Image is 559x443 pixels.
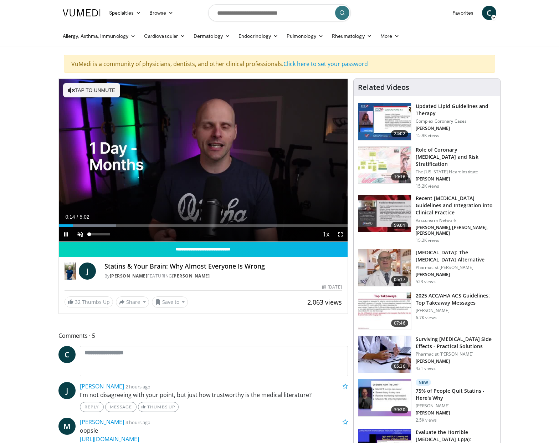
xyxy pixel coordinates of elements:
p: 6.7K views [416,315,437,321]
p: [PERSON_NAME] [416,126,496,131]
span: 05:17 [391,276,408,283]
div: By FEATURING [104,273,342,279]
img: 79764dec-74e5-4d11-9932-23f29d36f9dc.150x105_q85_crop-smart_upscale.jpg [358,379,411,416]
p: [PERSON_NAME] [416,410,496,416]
p: [PERSON_NAME] [416,272,496,277]
span: 5:02 [80,214,89,220]
a: Favorites [448,6,478,20]
button: Unmute [73,227,87,241]
a: Click here to set your password [283,60,368,68]
span: Comments 5 [58,331,348,340]
p: The [US_STATE] Heart Institute [416,169,496,175]
p: Pharmacist [PERSON_NAME] [416,265,496,270]
p: 2.5K views [416,417,437,423]
a: Specialties [105,6,145,20]
img: 1778299e-4205-438f-a27e-806da4d55abe.150x105_q85_crop-smart_upscale.jpg [358,336,411,373]
span: 19:16 [391,173,408,180]
h4: Statins & Your Brain: Why Almost Everyone Is Wrong [104,263,342,270]
span: 0:14 [65,214,75,220]
p: 15.2K views [416,238,439,243]
a: 59:01 Recent [MEDICAL_DATA] Guidelines and Integration into Clinical Practice Vasculearn Network ... [358,195,496,243]
h3: 75% of People Quit Statins - Here's Why [416,387,496,402]
a: J [58,382,76,399]
a: 19:16 Role of Coronary [MEDICAL_DATA] and Risk Stratification The [US_STATE] Heart Institute [PER... [358,146,496,189]
p: Complex Coronary Cases [416,118,496,124]
a: C [58,346,76,363]
h3: Role of Coronary [MEDICAL_DATA] and Risk Stratification [416,146,496,168]
h3: [MEDICAL_DATA]: The [MEDICAL_DATA] Alternative [416,249,496,263]
h3: Recent [MEDICAL_DATA] Guidelines and Integration into Clinical Practice [416,195,496,216]
small: 2 hours ago [125,383,150,390]
span: 2,063 views [307,298,342,306]
a: [URL][DOMAIN_NAME] [80,435,139,443]
img: Dr. Jordan Rennicke [65,263,76,280]
p: 15.2K views [416,183,439,189]
div: VuMedi is a community of physicians, dentists, and other clinical professionals. [64,55,495,73]
button: Playback Rate [319,227,333,241]
span: 07:46 [391,320,408,327]
a: 39:20 New 75% of People Quit Statins - Here's Why [PERSON_NAME] [PERSON_NAME] 2.5K views [358,379,496,423]
span: 39:20 [391,406,408,413]
button: Pause [59,227,73,241]
a: Reply [80,402,104,412]
a: 05:36 Surviving [MEDICAL_DATA] Side Effects - Practical Solutions Pharmacist [PERSON_NAME] [PERSO... [358,336,496,373]
img: 369ac253-1227-4c00-b4e1-6e957fd240a8.150x105_q85_crop-smart_upscale.jpg [358,292,411,330]
a: J [79,263,96,280]
h3: 2025 ACC/AHA ACS Guidelines: Top Takeaway Messages [416,292,496,306]
button: Fullscreen [333,227,348,241]
video-js: Video Player [59,79,348,242]
p: 15.9K views [416,133,439,138]
a: 24:02 Updated Lipid Guidelines and Therapy Complex Coronary Cases [PERSON_NAME] 15.9K views [358,103,496,141]
span: 32 [75,299,81,305]
p: Pharmacist [PERSON_NAME] [416,351,496,357]
img: VuMedi Logo [63,9,101,16]
p: New [416,379,431,386]
a: 32 Thumbs Up [65,296,113,307]
span: / [77,214,78,220]
a: Pulmonology [282,29,328,43]
p: 523 views [416,279,436,285]
a: More [376,29,404,43]
div: Progress Bar [59,224,348,227]
img: 87825f19-cf4c-4b91-bba1-ce218758c6bb.150x105_q85_crop-smart_upscale.jpg [358,195,411,232]
a: Endocrinology [234,29,282,43]
a: Thumbs Up [138,402,178,412]
p: 431 views [416,366,436,371]
a: Browse [145,6,178,20]
h3: Surviving [MEDICAL_DATA] Side Effects - Practical Solutions [416,336,496,350]
a: [PERSON_NAME] [80,418,124,426]
span: 05:36 [391,363,408,370]
button: Save to [152,296,188,308]
a: C [482,6,496,20]
p: [PERSON_NAME] [416,403,496,409]
p: Vasculearn Network [416,218,496,223]
a: [PERSON_NAME] [80,382,124,390]
a: [PERSON_NAME] [110,273,148,279]
a: Message [105,402,137,412]
span: 59:01 [391,222,408,229]
a: 07:46 2025 ACC/AHA ACS Guidelines: Top Takeaway Messages [PERSON_NAME] 6.7K views [358,292,496,330]
button: Share [116,296,149,308]
h3: Updated Lipid Guidelines and Therapy [416,103,496,117]
h4: Related Videos [358,83,409,92]
a: Rheumatology [328,29,376,43]
span: 24:02 [391,130,408,137]
img: 77f671eb-9394-4acc-bc78-a9f077f94e00.150x105_q85_crop-smart_upscale.jpg [358,103,411,140]
button: Tap to unmute [63,83,120,97]
p: [PERSON_NAME], [PERSON_NAME], [PERSON_NAME] [416,225,496,236]
a: 05:17 [MEDICAL_DATA]: The [MEDICAL_DATA] Alternative Pharmacist [PERSON_NAME] [PERSON_NAME] 523 v... [358,249,496,287]
img: ce9609b9-a9bf-4b08-84dd-8eeb8ab29fc6.150x105_q85_crop-smart_upscale.jpg [358,249,411,286]
small: 4 hours ago [125,419,150,426]
a: [PERSON_NAME] [172,273,210,279]
a: Cardiovascular [140,29,189,43]
a: M [58,418,76,435]
img: 1efa8c99-7b8a-4ab5-a569-1c219ae7bd2c.150x105_q85_crop-smart_upscale.jpg [358,147,411,184]
div: Volume Level [89,233,109,235]
p: [PERSON_NAME] [416,358,496,364]
a: Allergy, Asthma, Immunology [58,29,140,43]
